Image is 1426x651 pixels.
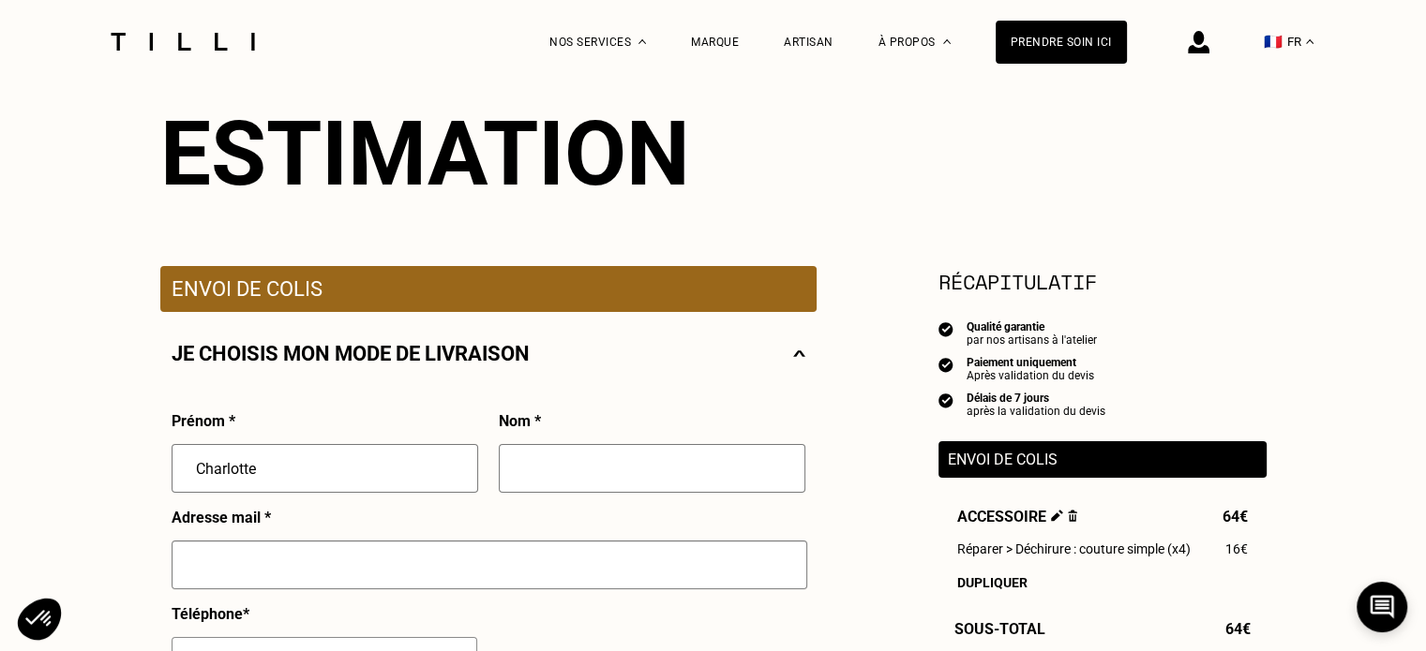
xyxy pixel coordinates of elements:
img: Menu déroulant à propos [943,39,951,44]
p: Adresse mail * [172,509,271,526]
img: icon list info [938,320,953,337]
img: icon list info [938,392,953,408]
img: Logo du service de couturière Tilli [104,33,262,51]
div: Qualité garantie [967,320,1097,333]
p: Envoi de colis [172,277,805,301]
section: Récapitulatif [938,266,1267,297]
a: Marque [691,36,739,49]
a: Artisan [784,36,833,49]
p: Prénom * [172,412,235,430]
span: 64€ [1225,620,1251,638]
img: icône connexion [1188,31,1209,53]
span: Réparer > Déchirure : couture simple (x4) [957,541,1191,556]
div: Estimation [160,101,1267,206]
span: 🇫🇷 [1264,33,1283,51]
a: Prendre soin ici [996,21,1127,64]
div: Dupliquer [957,575,1248,590]
p: Téléphone * [172,605,249,623]
img: Éditer [1051,510,1063,522]
div: Paiement uniquement [967,356,1094,369]
p: Nom * [499,412,541,430]
img: Menu déroulant [638,39,646,44]
span: 16€ [1225,541,1248,556]
p: Je choisis mon mode de livraison [172,342,530,365]
p: Envoi de colis [948,451,1257,468]
div: par nos artisans à l'atelier [967,333,1097,347]
span: Accessoire [957,508,1078,525]
span: 64€ [1223,508,1248,525]
div: après la validation du devis [967,405,1105,418]
img: svg+xml;base64,PHN2ZyBmaWxsPSJub25lIiBoZWlnaHQ9IjE0IiB2aWV3Qm94PSIwIDAgMjggMTQiIHdpZHRoPSIyOCIgeG... [793,342,805,365]
img: icon list info [938,356,953,373]
img: Supprimer [1068,510,1078,522]
img: menu déroulant [1306,39,1313,44]
div: Après validation du devis [967,369,1094,382]
div: Délais de 7 jours [967,392,1105,405]
div: Sous-Total [938,620,1267,638]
